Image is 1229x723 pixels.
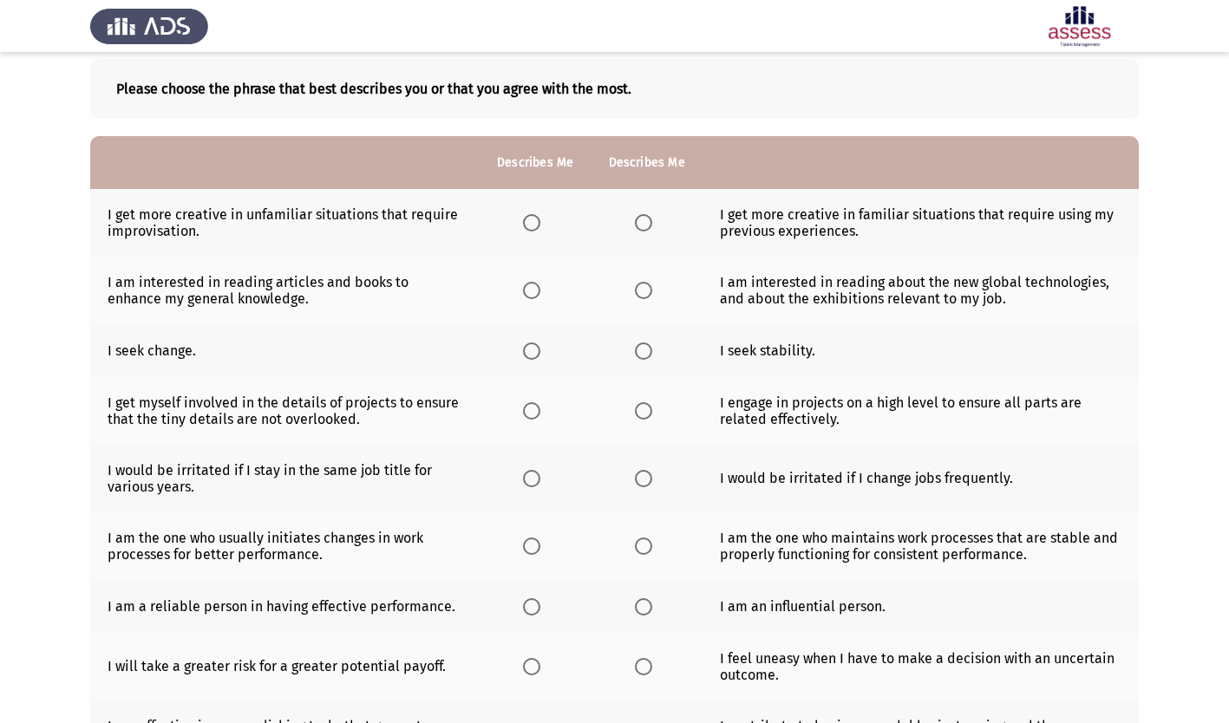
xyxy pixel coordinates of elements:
[635,214,659,231] mat-radio-group: Select an option
[523,657,547,674] mat-radio-group: Select an option
[635,469,659,485] mat-radio-group: Select an option
[90,257,480,324] td: I am interested in reading articles and books to enhance my general knowledge.
[703,633,1139,700] td: I feel uneasy when I have to make a decision with an uncertain outcome.
[1021,2,1139,50] img: Assessment logo of Potentiality Assessment R2 (EN/AR)
[635,657,659,674] mat-radio-group: Select an option
[703,257,1139,324] td: I am interested in reading about the new global technologies, and about the exhibitions relevant ...
[523,537,547,553] mat-radio-group: Select an option
[635,282,659,298] mat-radio-group: Select an option
[90,580,480,633] td: I am a reliable person in having effective performance.
[90,377,480,445] td: I get myself involved in the details of projects to ensure that the tiny details are not overlooked.
[635,401,659,418] mat-radio-group: Select an option
[523,342,547,358] mat-radio-group: Select an option
[523,597,547,614] mat-radio-group: Select an option
[635,342,659,358] mat-radio-group: Select an option
[116,81,1113,97] b: Please choose the phrase that best describes you or that you agree with the most.
[635,537,659,553] mat-radio-group: Select an option
[703,580,1139,633] td: I am an influential person.
[523,401,547,418] mat-radio-group: Select an option
[703,445,1139,512] td: I would be irritated if I change jobs frequently.
[592,136,703,189] th: Describes Me
[90,512,480,580] td: I am the one who usually initiates changes in work processes for better performance.
[523,214,547,231] mat-radio-group: Select an option
[90,633,480,700] td: I will take a greater risk for a greater potential payoff.
[480,136,591,189] th: Describes Me
[703,189,1139,257] td: I get more creative in familiar situations that require using my previous experiences.
[90,324,480,377] td: I seek change.
[90,2,208,50] img: Assess Talent Management logo
[703,512,1139,580] td: I am the one who maintains work processes that are stable and properly functioning for consistent...
[635,597,659,614] mat-radio-group: Select an option
[90,445,480,512] td: I would be irritated if I stay in the same job title for various years.
[703,324,1139,377] td: I seek stability.
[703,377,1139,445] td: I engage in projects on a high level to ensure all parts are related effectively.
[523,469,547,485] mat-radio-group: Select an option
[523,282,547,298] mat-radio-group: Select an option
[90,189,480,257] td: I get more creative in unfamiliar situations that require improvisation.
